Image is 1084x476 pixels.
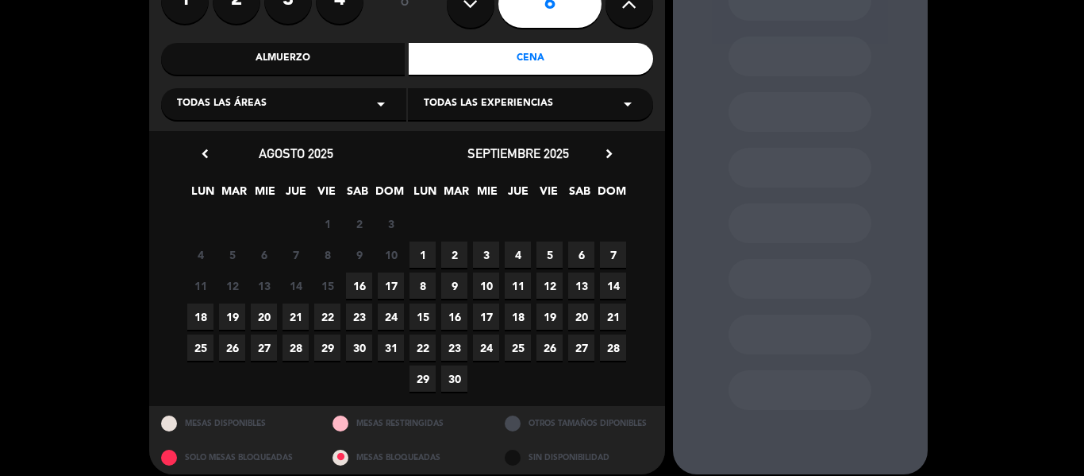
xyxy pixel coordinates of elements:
[314,242,340,268] span: 8
[190,182,216,208] span: LUN
[378,304,404,330] span: 24
[473,304,499,330] span: 17
[536,273,563,299] span: 12
[568,304,594,330] span: 20
[409,242,436,268] span: 1
[283,273,309,299] span: 14
[251,304,277,330] span: 20
[346,242,372,268] span: 9
[283,242,309,268] span: 7
[536,242,563,268] span: 5
[505,182,531,208] span: JUE
[378,335,404,361] span: 31
[251,335,277,361] span: 27
[493,406,665,440] div: OTROS TAMAÑOS DIPONIBLES
[283,182,309,208] span: JUE
[600,242,626,268] span: 7
[536,335,563,361] span: 26
[149,406,321,440] div: MESAS DISPONIBLES
[321,440,493,474] div: MESAS BLOQUEADAS
[251,273,277,299] span: 13
[441,304,467,330] span: 16
[187,242,213,268] span: 4
[283,335,309,361] span: 28
[371,95,390,114] i: arrow_drop_down
[252,182,278,208] span: MIE
[505,273,531,299] span: 11
[505,242,531,268] span: 4
[618,95,637,114] i: arrow_drop_down
[424,96,553,112] span: Todas las experiencias
[187,335,213,361] span: 25
[378,242,404,268] span: 10
[536,304,563,330] span: 19
[344,182,371,208] span: SAB
[473,273,499,299] span: 10
[378,211,404,237] span: 3
[409,273,436,299] span: 8
[493,440,665,474] div: SIN DISPONIBILIDAD
[161,43,406,75] div: Almuerzo
[346,335,372,361] span: 30
[600,273,626,299] span: 14
[409,366,436,392] span: 29
[187,304,213,330] span: 18
[314,335,340,361] span: 29
[409,304,436,330] span: 15
[598,182,624,208] span: DOM
[283,304,309,330] span: 21
[443,182,469,208] span: MAR
[346,273,372,299] span: 16
[441,273,467,299] span: 9
[536,182,562,208] span: VIE
[409,335,436,361] span: 22
[568,242,594,268] span: 6
[567,182,593,208] span: SAB
[505,335,531,361] span: 25
[473,335,499,361] span: 24
[412,182,438,208] span: LUN
[474,182,500,208] span: MIE
[441,335,467,361] span: 23
[346,304,372,330] span: 23
[219,304,245,330] span: 19
[505,304,531,330] span: 18
[467,145,569,161] span: septiembre 2025
[441,366,467,392] span: 30
[219,273,245,299] span: 12
[600,304,626,330] span: 21
[314,304,340,330] span: 22
[321,406,493,440] div: MESAS RESTRINGIDAS
[313,182,340,208] span: VIE
[314,211,340,237] span: 1
[473,242,499,268] span: 3
[149,440,321,474] div: SOLO MESAS BLOQUEADAS
[187,273,213,299] span: 11
[378,273,404,299] span: 17
[375,182,402,208] span: DOM
[601,145,617,162] i: chevron_right
[600,335,626,361] span: 28
[259,145,333,161] span: agosto 2025
[314,273,340,299] span: 15
[221,182,247,208] span: MAR
[346,211,372,237] span: 2
[568,335,594,361] span: 27
[568,273,594,299] span: 13
[197,145,213,162] i: chevron_left
[219,242,245,268] span: 5
[219,335,245,361] span: 26
[251,242,277,268] span: 6
[409,43,653,75] div: Cena
[441,242,467,268] span: 2
[177,96,267,112] span: Todas las áreas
